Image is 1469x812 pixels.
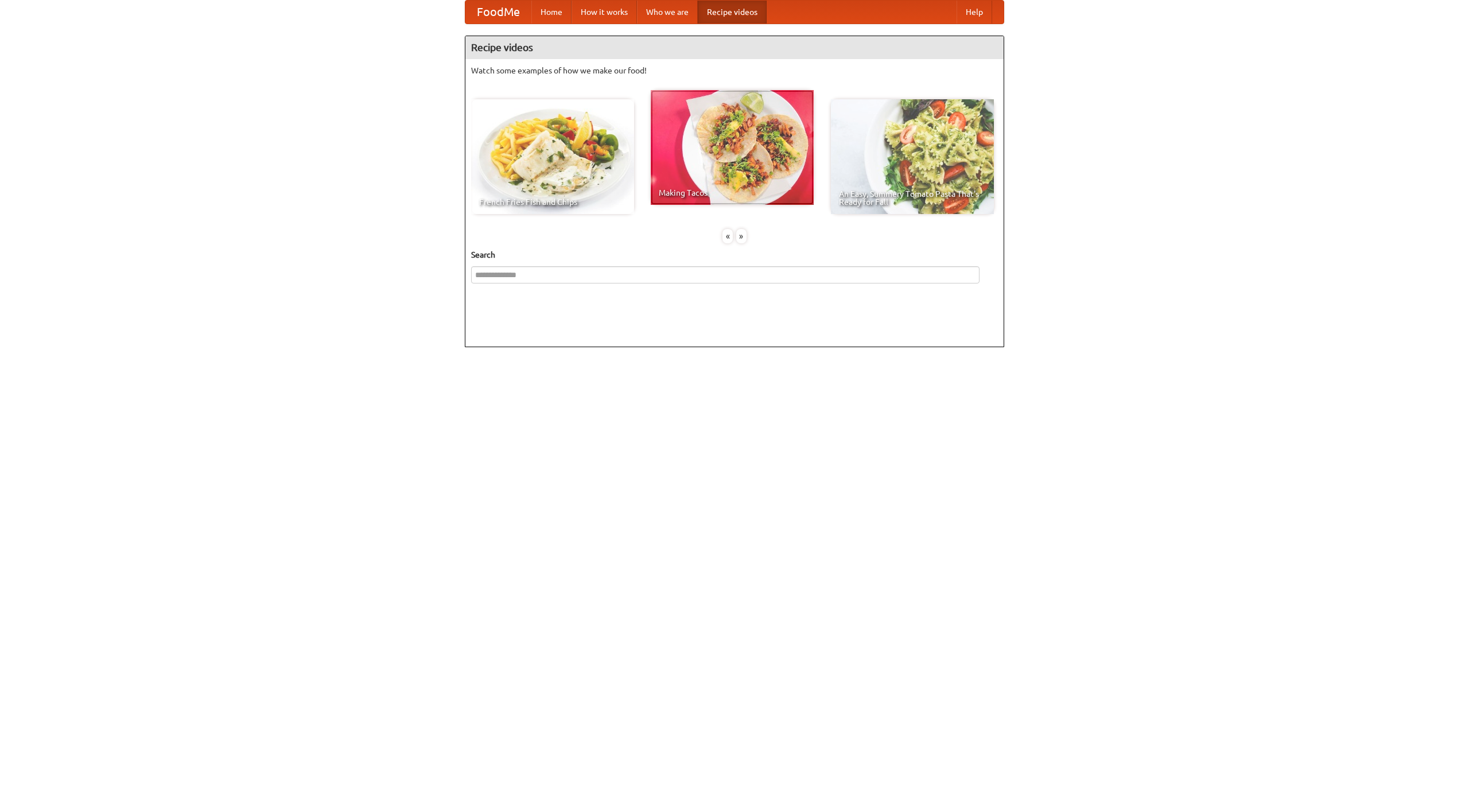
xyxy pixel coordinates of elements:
[572,1,637,24] a: How it works
[465,1,531,24] a: FoodMe
[651,90,814,205] a: Making Tacos
[471,249,998,261] h5: Search
[957,1,992,24] a: Help
[531,1,572,24] a: Home
[659,189,806,197] span: Making Tacos
[839,190,986,206] span: An Easy, Summery Tomato Pasta That's Ready for Fall
[479,198,626,206] span: French Fries Fish and Chips
[722,229,733,243] div: «
[637,1,698,24] a: Who we are
[471,65,998,76] p: Watch some examples of how we make our food!
[698,1,767,24] a: Recipe videos
[471,99,634,214] a: French Fries Fish and Chips
[736,229,747,243] div: »
[831,99,994,214] a: An Easy, Summery Tomato Pasta That's Ready for Fall
[465,36,1004,59] h4: Recipe videos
